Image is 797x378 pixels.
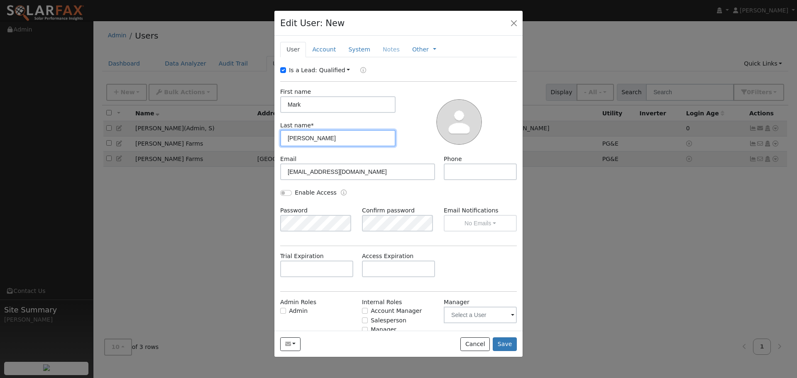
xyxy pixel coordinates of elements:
input: Select a User [444,307,517,323]
label: Email Notifications [444,206,517,215]
label: Password [280,206,308,215]
label: Admin Roles [280,298,316,307]
span: Required [311,122,314,129]
label: First name [280,88,311,96]
label: Trial Expiration [280,252,324,261]
label: Salesperson [371,316,406,325]
label: Last name [280,121,314,130]
input: Admin [280,308,286,314]
button: Save [493,337,517,351]
input: Manager [362,327,368,333]
input: Salesperson [362,317,368,323]
label: Manager [371,325,396,334]
label: Manager [444,298,469,307]
label: Phone [444,155,462,163]
a: Lead [354,66,366,76]
h4: Edit User: New [280,17,345,30]
label: Enable Access [295,188,337,197]
a: System [342,42,376,57]
a: Account [306,42,342,57]
input: Is a Lead: [280,67,286,73]
input: Account Manager [362,308,368,314]
a: Qualified [319,67,350,73]
a: Enable Access [341,188,347,198]
label: Access Expiration [362,252,413,261]
label: Is a Lead: [289,66,317,75]
label: Admin [289,307,308,315]
label: Internal Roles [362,298,402,307]
label: Account Manager [371,307,422,315]
button: Cancel [460,337,490,351]
label: Confirm password [362,206,415,215]
label: Email [280,155,296,163]
a: User [280,42,306,57]
a: Other [412,45,429,54]
button: mborghesani@kvlumber.com [280,337,301,351]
